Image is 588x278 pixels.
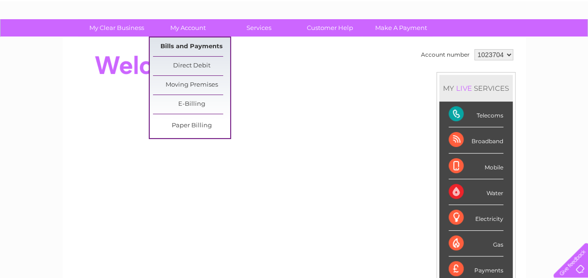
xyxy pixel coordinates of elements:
[439,75,513,102] div: MY SERVICES
[423,40,441,47] a: Water
[220,19,298,37] a: Services
[153,76,230,95] a: Moving Premises
[149,19,226,37] a: My Account
[449,179,503,205] div: Water
[449,127,503,153] div: Broadband
[449,205,503,231] div: Electricity
[473,40,501,47] a: Telecoms
[507,40,520,47] a: Blog
[363,19,440,37] a: Make A Payment
[526,40,549,47] a: Contact
[419,47,472,63] td: Account number
[153,57,230,75] a: Direct Debit
[449,102,503,127] div: Telecoms
[412,5,476,16] a: 0333 014 3131
[557,40,579,47] a: Log out
[78,19,155,37] a: My Clear Business
[21,24,68,53] img: logo.png
[153,117,230,135] a: Paper Billing
[454,84,474,93] div: LIVE
[449,154,503,179] div: Mobile
[449,231,503,256] div: Gas
[291,19,369,37] a: Customer Help
[447,40,467,47] a: Energy
[153,95,230,114] a: E-Billing
[73,5,515,45] div: Clear Business is a trading name of Verastar Limited (registered in [GEOGRAPHIC_DATA] No. 3667643...
[153,37,230,56] a: Bills and Payments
